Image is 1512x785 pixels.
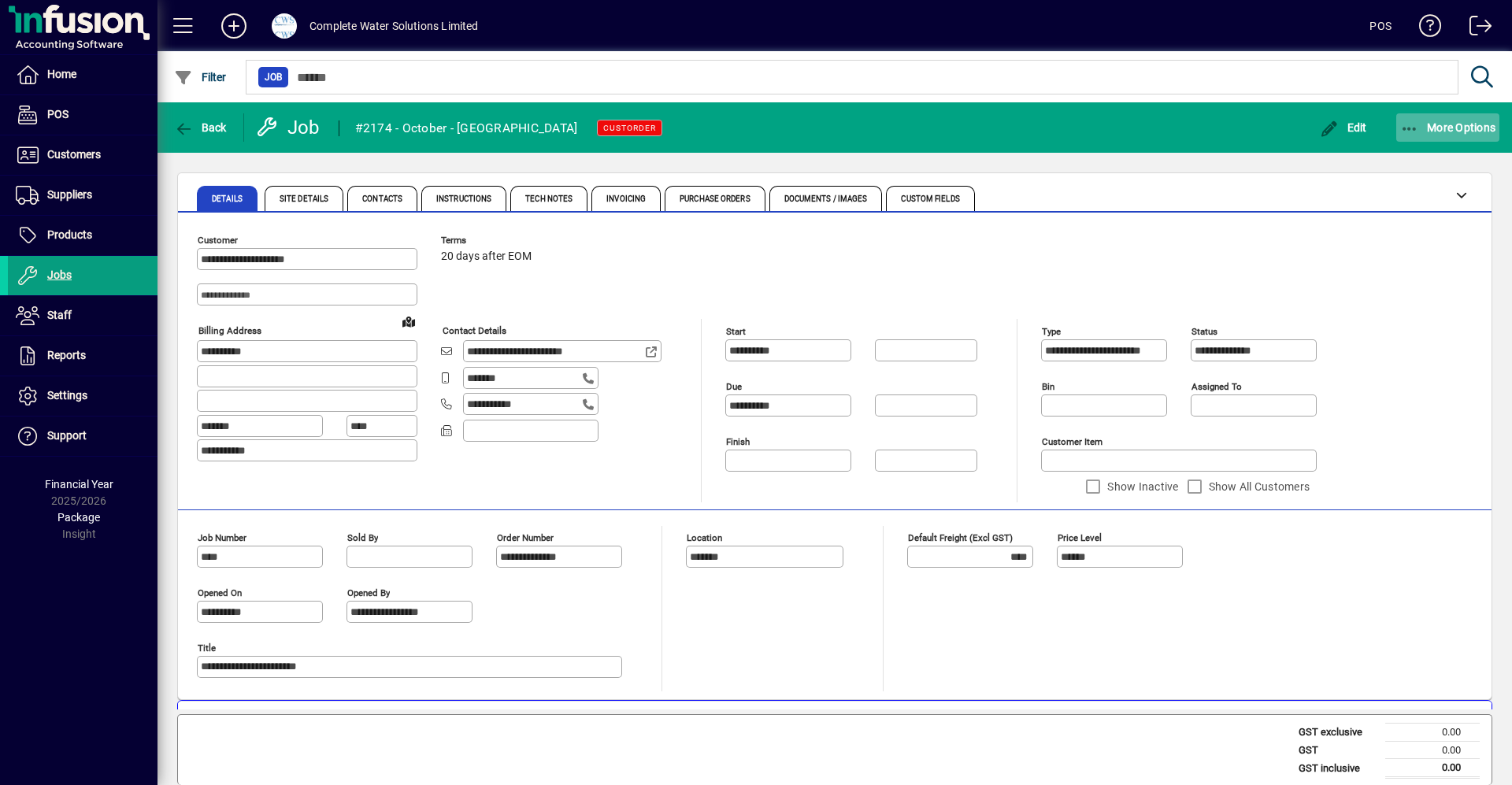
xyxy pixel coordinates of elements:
[198,235,238,246] mat-label: Customer
[1396,113,1500,142] button: More Options
[1042,326,1061,337] mat-label: Type
[726,326,746,337] mat-label: Start
[908,532,1013,543] mat-label: Default Freight (excl GST)
[47,429,87,442] span: Support
[1058,532,1102,543] mat-label: Price Level
[1316,113,1371,142] button: Edit
[45,478,113,491] span: Financial Year
[1400,121,1496,134] span: More Options
[8,216,157,255] a: Products
[901,195,959,203] span: Custom Fields
[170,113,231,142] button: Back
[198,532,246,543] mat-label: Job number
[784,195,868,203] span: Documents / Images
[1369,13,1392,39] div: POS
[47,188,92,201] span: Suppliers
[8,296,157,335] a: Staff
[47,309,72,321] span: Staff
[1191,381,1242,392] mat-label: Assigned to
[47,148,101,161] span: Customers
[174,121,227,134] span: Back
[396,309,421,334] a: View on map
[174,71,227,83] span: Filter
[47,349,86,361] span: Reports
[355,116,578,141] div: #2174 - October - [GEOGRAPHIC_DATA]
[47,268,72,281] span: Jobs
[347,532,378,543] mat-label: Sold by
[47,389,87,402] span: Settings
[441,235,535,246] span: Terms
[603,123,656,133] span: CUSTORDER
[280,195,328,203] span: Site Details
[8,336,157,376] a: Reports
[265,69,282,85] span: Job
[1458,3,1492,54] a: Logout
[8,176,157,215] a: Suppliers
[309,13,479,39] div: Complete Water Solutions Limited
[362,195,402,203] span: Contacts
[726,381,742,392] mat-label: Due
[8,376,157,416] a: Settings
[8,417,157,456] a: Support
[347,587,390,598] mat-label: Opened by
[1042,436,1102,447] mat-label: Customer Item
[1291,724,1385,742] td: GST exclusive
[8,95,157,135] a: POS
[47,228,92,241] span: Products
[57,511,100,524] span: Package
[198,642,216,654] mat-label: Title
[1291,759,1385,778] td: GST inclusive
[436,195,491,203] span: Instructions
[157,113,244,142] app-page-header-button: Back
[256,115,323,140] div: Job
[47,108,69,120] span: POS
[198,587,242,598] mat-label: Opened On
[687,532,722,543] mat-label: Location
[8,55,157,94] a: Home
[1191,326,1217,337] mat-label: Status
[1385,741,1480,759] td: 0.00
[680,195,750,203] span: Purchase Orders
[497,532,554,543] mat-label: Order number
[209,12,259,40] button: Add
[1291,741,1385,759] td: GST
[170,63,231,91] button: Filter
[1320,121,1367,134] span: Edit
[8,135,157,175] a: Customers
[525,195,573,203] span: Tech Notes
[441,250,532,263] span: 20 days after EOM
[47,68,76,80] span: Home
[726,436,750,447] mat-label: Finish
[1042,381,1054,392] mat-label: Bin
[606,195,646,203] span: Invoicing
[212,195,243,203] span: Details
[259,12,309,40] button: Profile
[1407,3,1442,54] a: Knowledge Base
[1385,759,1480,778] td: 0.00
[1385,724,1480,742] td: 0.00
